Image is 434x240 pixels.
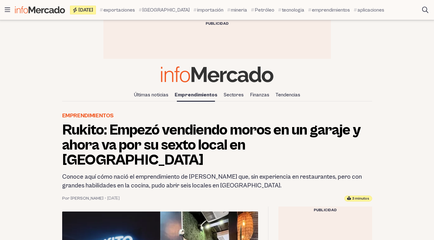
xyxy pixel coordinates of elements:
h2: Conoce aquí cómo nació el emprendimiento de [PERSON_NAME] que, sin experiencia en restaurantes, p... [62,173,372,190]
span: emprendimientos [312,6,350,14]
a: Últimas noticias [132,89,171,100]
time: 14 julio, 2023 12:04 [107,195,120,202]
span: Petróleo [255,6,274,14]
a: Petróleo [251,6,274,14]
a: Sectores [221,89,246,100]
a: Finanzas [247,89,272,100]
a: aplicaciones [354,6,384,14]
a: [GEOGRAPHIC_DATA] [139,6,190,14]
a: tecnologia [278,6,304,14]
a: Tendencias [273,89,303,100]
span: tecnologia [282,6,304,14]
img: Infomercado Ecuador logo [15,6,65,13]
span: [DATE] [78,8,93,13]
a: Emprendimientos [62,111,114,120]
a: exportaciones [100,6,135,14]
a: mineria [227,6,247,14]
span: • [105,195,106,202]
a: Por [PERSON_NAME] [62,195,103,202]
div: Publicidad [103,20,331,28]
span: [GEOGRAPHIC_DATA] [142,6,190,14]
span: importación [197,6,223,14]
a: importación [193,6,223,14]
a: Emprendimientos [172,89,220,100]
span: mineria [231,6,247,14]
span: aplicaciones [357,6,384,14]
iframe: Advertisement [103,29,331,57]
a: emprendimientos [308,6,350,14]
img: Infomercado Ecuador logo [161,66,273,82]
div: Publicidad [278,207,372,214]
span: exportaciones [103,6,135,14]
div: Tiempo estimado de lectura: 3 minutos [344,196,372,202]
h1: Rukito: Empezó vendiendo moros en un garaje y ahora va por su sexto local en [GEOGRAPHIC_DATA] [62,123,372,168]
